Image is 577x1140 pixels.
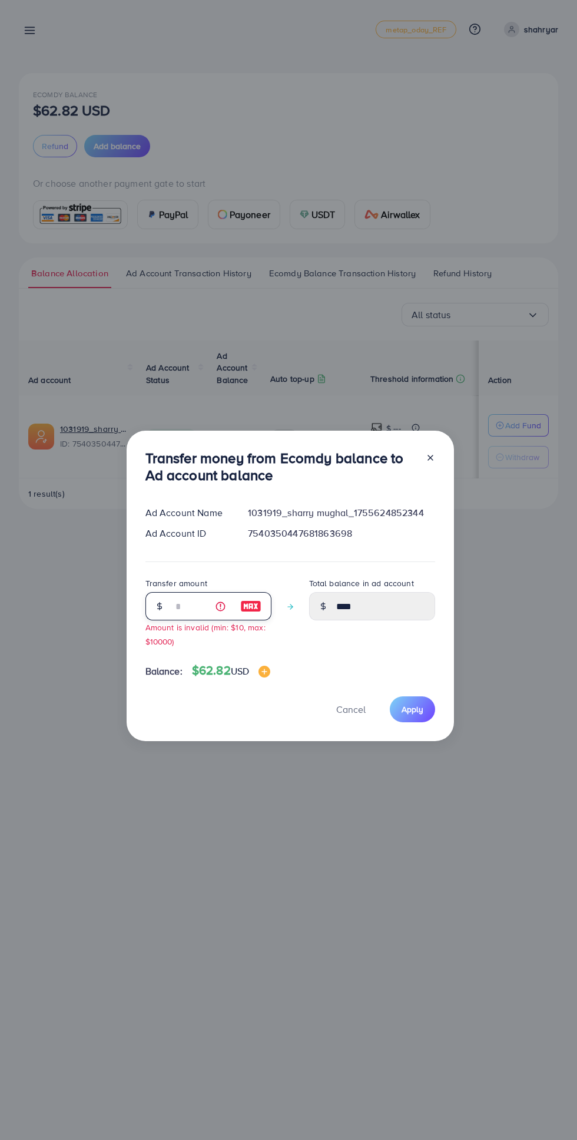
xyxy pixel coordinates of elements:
[240,599,261,613] img: image
[145,665,183,678] span: Balance:
[238,527,444,540] div: 7540350447681863698
[145,622,266,646] small: Amount is invalid (min: $10, max: $10000)
[136,527,239,540] div: Ad Account ID
[145,577,207,589] label: Transfer amount
[321,696,380,722] button: Cancel
[258,666,270,678] img: image
[136,506,239,520] div: Ad Account Name
[231,665,249,678] span: USD
[192,663,270,678] h4: $62.82
[336,703,366,716] span: Cancel
[390,696,435,722] button: Apply
[402,703,423,715] span: Apply
[238,506,444,520] div: 1031919_sharry mughal_1755624852344
[145,450,416,484] h3: Transfer money from Ecomdy balance to Ad account balance
[309,577,414,589] label: Total balance in ad account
